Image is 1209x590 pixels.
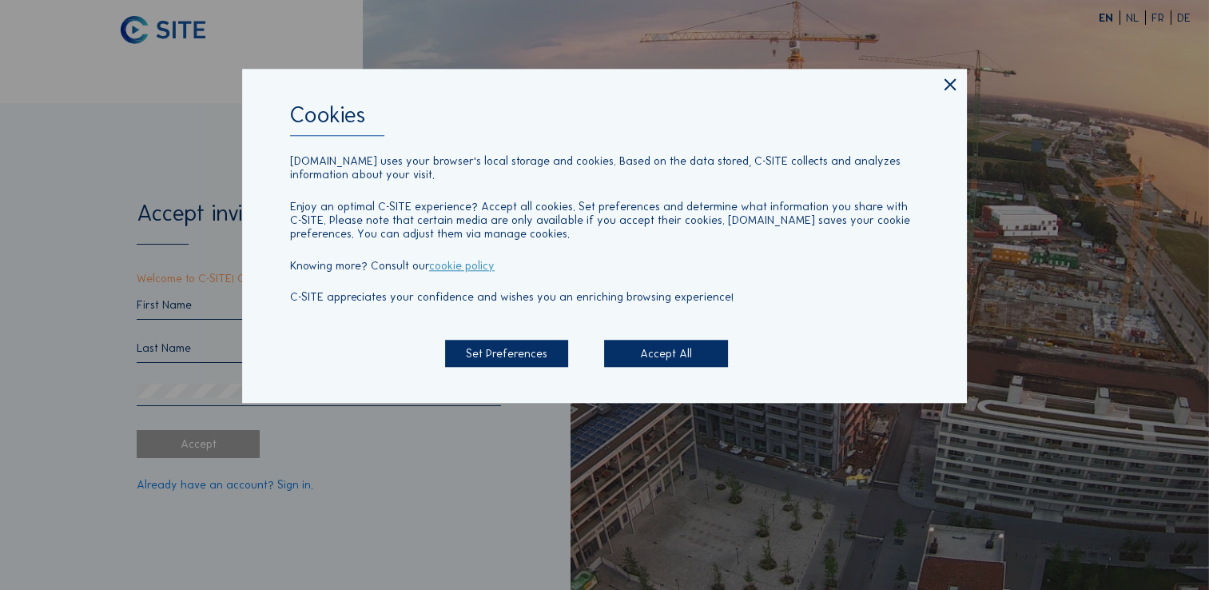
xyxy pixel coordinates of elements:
[290,105,919,137] div: Cookies
[290,290,919,304] p: C-SITE appreciates your confidence and wishes you an enriching browsing experience!
[445,340,568,368] div: Set Preferences
[429,258,495,273] a: cookie policy
[290,259,919,273] p: Knowing more? Consult our
[604,340,727,368] div: Accept All
[290,200,919,241] p: Enjoy an optimal C-SITE experience? Accept all cookies. Set preferences and determine what inform...
[290,154,919,182] p: [DOMAIN_NAME] uses your browser's local storage and cookies. Based on the data stored, C-SITE col...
